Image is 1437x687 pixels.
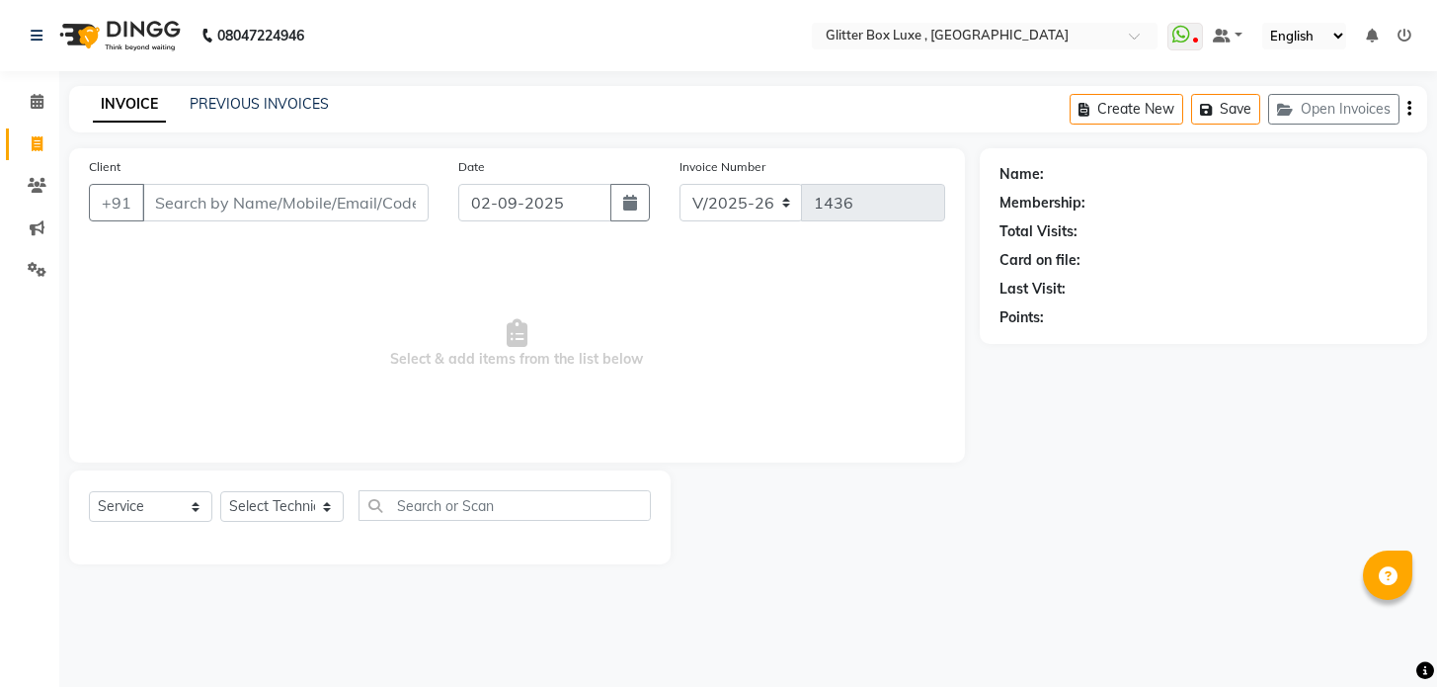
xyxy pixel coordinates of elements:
[89,245,945,443] span: Select & add items from the list below
[217,8,304,63] b: 08047224946
[190,95,329,113] a: PREVIOUS INVOICES
[999,193,1085,214] div: Membership:
[89,184,144,221] button: +91
[999,307,1044,328] div: Points:
[1268,94,1399,125] button: Open Invoices
[359,490,651,521] input: Search or Scan
[679,158,765,176] label: Invoice Number
[999,164,1044,185] div: Name:
[50,8,186,63] img: logo
[999,221,1078,242] div: Total Visits:
[93,87,166,123] a: INVOICE
[1191,94,1260,125] button: Save
[142,184,429,221] input: Search by Name/Mobile/Email/Code
[999,279,1066,300] div: Last Visit:
[458,158,485,176] label: Date
[1354,608,1417,667] iframe: chat widget
[999,250,1080,271] div: Card on file:
[1070,94,1183,125] button: Create New
[89,158,120,176] label: Client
